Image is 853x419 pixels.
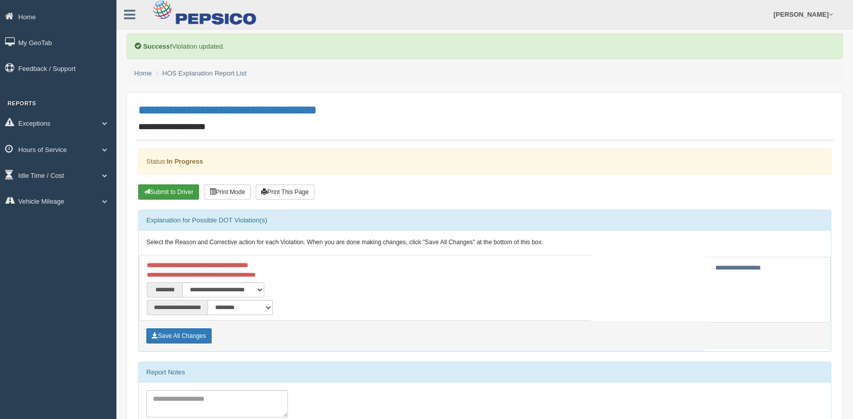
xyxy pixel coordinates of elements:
[163,69,247,77] a: HOS Explanation Report List
[138,148,831,174] div: Status:
[256,184,314,200] button: Print This Page
[143,43,172,50] b: Success!
[204,184,251,200] button: Print Mode
[167,158,203,165] strong: In Progress
[127,33,843,59] div: Violation updated.
[146,328,212,344] button: Save
[139,231,831,255] div: Select the Reason and Corrective action for each Violation. When you are done making changes, cli...
[139,362,831,383] div: Report Notes
[139,210,831,231] div: Explanation for Possible DOT Violation(s)
[134,69,152,77] a: Home
[138,184,199,200] button: Submit To Driver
